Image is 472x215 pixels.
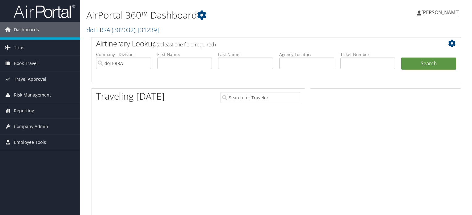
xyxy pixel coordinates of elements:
[86,26,159,34] a: doTERRA
[14,103,34,118] span: Reporting
[340,51,395,58] label: Ticket Number:
[157,51,212,58] label: First Name:
[218,51,273,58] label: Last Name:
[14,135,46,150] span: Employee Tools
[14,71,46,87] span: Travel Approval
[14,40,24,55] span: Trips
[96,51,151,58] label: Company - Division:
[14,87,51,103] span: Risk Management
[421,9,460,16] span: [PERSON_NAME]
[279,51,334,58] label: Agency Locator:
[14,4,75,19] img: airportal-logo.png
[112,26,135,34] span: ( 302032 )
[401,58,456,70] button: Search
[14,56,38,71] span: Book Travel
[135,26,159,34] span: , [ 31239 ]
[157,41,216,48] span: (at least one field required)
[14,119,48,134] span: Company Admin
[417,3,466,22] a: [PERSON_NAME]
[14,22,39,37] span: Dashboards
[96,90,165,103] h1: Traveling [DATE]
[221,92,300,103] input: Search for Traveler
[96,38,425,49] h2: Airtinerary Lookup
[86,9,339,22] h1: AirPortal 360™ Dashboard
